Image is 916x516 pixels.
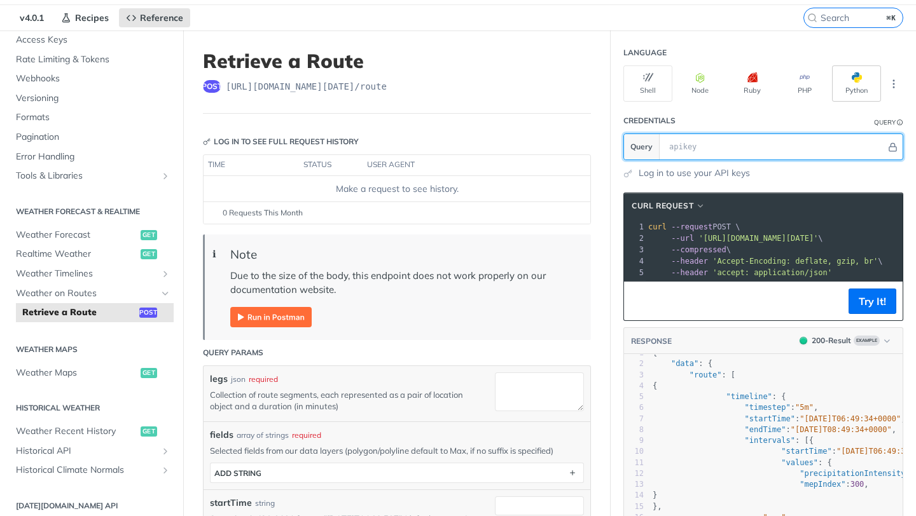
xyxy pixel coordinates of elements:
[10,264,174,283] a: Weather TimelinesShow subpages for Weather Timelines
[780,65,829,102] button: PHP
[648,245,731,254] span: \
[653,491,657,499] span: }
[624,414,644,424] div: 7
[16,367,137,379] span: Weather Maps
[630,292,648,311] button: Copy to clipboard
[16,170,157,182] span: Tools & Libraries
[671,234,694,243] span: --url
[653,370,735,379] span: : [
[230,269,578,297] p: Due to the size of the body, this endpoint does not work properly on our documentation website.
[10,363,174,383] a: Weather Mapsget
[624,458,644,468] div: 11
[630,141,653,153] span: Query
[728,65,777,102] button: Ruby
[624,381,644,391] div: 4
[854,336,880,346] span: Example
[10,402,174,414] h2: Historical Weather
[886,140,899,153] button: Hide
[16,229,137,241] span: Weather Forecast
[793,334,896,347] button: 200200-ResultExample
[653,392,786,401] span: : {
[223,207,303,219] span: 0 Requests This Month
[745,403,791,412] span: "timestep"
[624,221,646,233] div: 1
[624,255,646,267] div: 4
[16,445,157,458] span: Historical API
[230,309,312,322] a: Expand image
[299,155,363,175] th: status
[226,80,387,93] span: https://api.tomorrow.io/v4/route
[624,370,644,381] div: 3
[624,402,644,413] div: 6
[812,335,851,346] div: 200 - Result
[653,359,712,368] span: : {
[653,436,814,445] span: : [{
[623,47,667,58] div: Language
[212,247,216,262] span: ℹ
[10,245,174,264] a: Realtime Weatherget
[653,381,657,390] span: {
[698,234,818,243] span: '[URL][DOMAIN_NAME][DATE]'
[781,447,831,456] span: "startTime"
[663,134,886,160] input: apikey
[203,136,359,147] div: Log in to see full request history
[10,344,174,355] h2: Weather Maps
[624,468,644,479] div: 12
[624,233,646,244] div: 2
[203,50,591,72] h1: Retrieve a Route
[648,222,667,231] span: curl
[671,245,726,254] span: --compressed
[141,230,157,240] span: get
[624,358,644,369] div: 2
[211,463,583,482] button: ADD string
[726,392,772,401] span: "timeline"
[874,118,896,127] div: Query
[10,461,174,480] a: Historical Climate NormalsShow subpages for Historical Climate Normals
[10,284,174,303] a: Weather on RoutesHide subpages for Weather on Routes
[16,425,137,438] span: Weather Recent History
[623,65,672,102] button: Shell
[10,206,174,217] h2: Weather Forecast & realtime
[632,200,693,212] span: cURL Request
[800,480,845,489] span: "mepIndex"
[203,138,211,146] svg: Key
[160,269,170,279] button: Show subpages for Weather Timelines
[160,465,170,475] button: Show subpages for Historical Climate Normals
[10,500,174,512] h2: [DATE][DOMAIN_NAME] API
[624,267,646,278] div: 5
[653,414,906,423] span: : ,
[203,347,263,358] div: Query Params
[745,414,795,423] span: "startTime"
[745,425,786,434] span: "endTime"
[210,428,233,442] span: fields
[832,65,881,102] button: Python
[648,257,883,266] span: \
[653,403,818,412] span: : ,
[10,89,174,108] a: Versioning
[16,111,170,124] span: Formats
[230,307,312,327] img: Run in Postman
[160,289,170,299] button: Hide subpages for Weather on Routes
[624,424,644,435] div: 8
[639,166,750,180] a: Log in to use your API keys
[292,430,321,441] div: required
[884,11,899,24] kbd: ⌘K
[160,171,170,181] button: Show subpages for Tools & Libraries
[671,359,698,368] span: "data"
[624,479,644,490] div: 13
[119,8,190,27] a: Reference
[231,374,246,385] div: json
[690,370,722,379] span: "route"
[791,425,892,434] span: "[DATE]T08:49:34+0000"
[712,268,832,277] span: 'accept: application/json'
[237,430,289,441] div: array of strings
[214,468,261,478] div: ADD string
[712,257,878,266] span: 'Accept-Encoding: deflate, gzip, br'
[16,464,157,477] span: Historical Climate Normals
[10,50,174,69] a: Rate Limiting & Tokens
[888,78,899,90] svg: More ellipsis
[10,422,174,441] a: Weather Recent Historyget
[203,80,221,93] span: post
[897,119,903,126] i: Information
[800,469,910,478] span: "precipitationIntensity"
